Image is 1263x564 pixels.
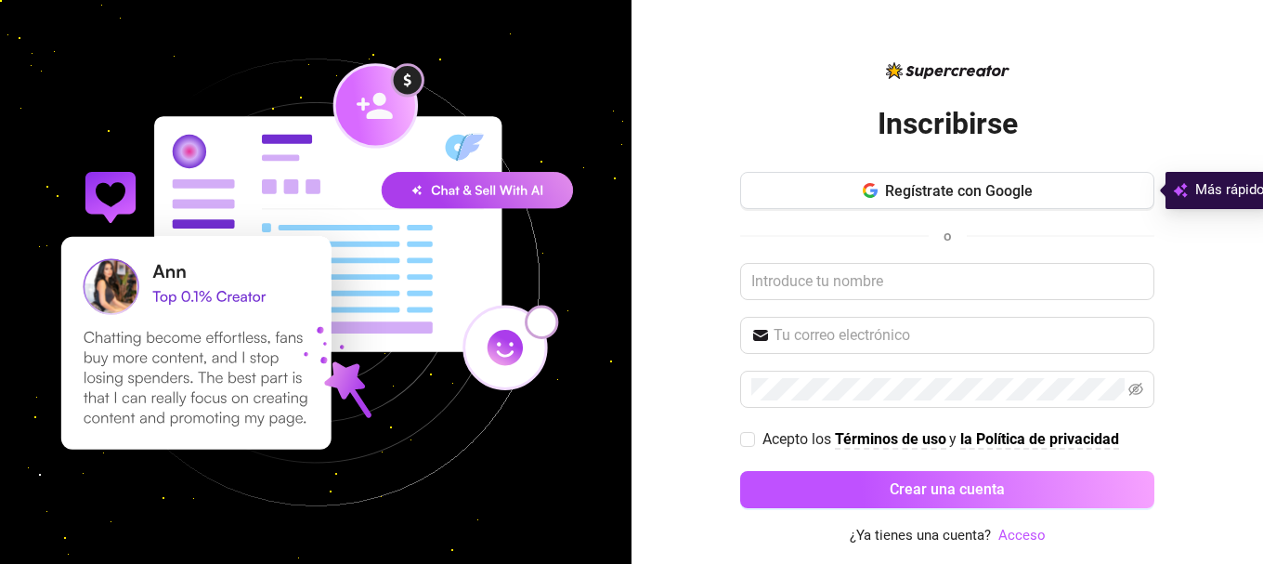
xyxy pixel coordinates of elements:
[944,228,952,244] font: o
[886,62,1009,79] img: logo-BBDzfeDw.svg
[960,430,1119,448] font: la Política de privacidad
[890,480,1005,498] font: Crear una cuenta
[878,106,1018,141] font: Inscribirse
[949,430,957,448] font: y
[774,324,1143,347] input: Tu correo electrónico
[835,430,946,450] a: Términos de uso
[1173,179,1188,202] img: svg%3e
[960,430,1119,450] a: la Política de privacidad
[740,172,1154,209] button: Regístrate con Google
[740,263,1154,300] input: Introduce tu nombre
[1128,382,1143,397] span: ojo invisible
[998,525,1046,547] a: Acceso
[762,430,831,448] font: Acepto los
[835,430,946,448] font: Términos de uso
[998,527,1046,544] font: Acceso
[885,182,1033,200] font: Regístrate con Google
[850,527,991,544] font: ¿Ya tienes una cuenta?
[740,471,1154,508] button: Crear una cuenta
